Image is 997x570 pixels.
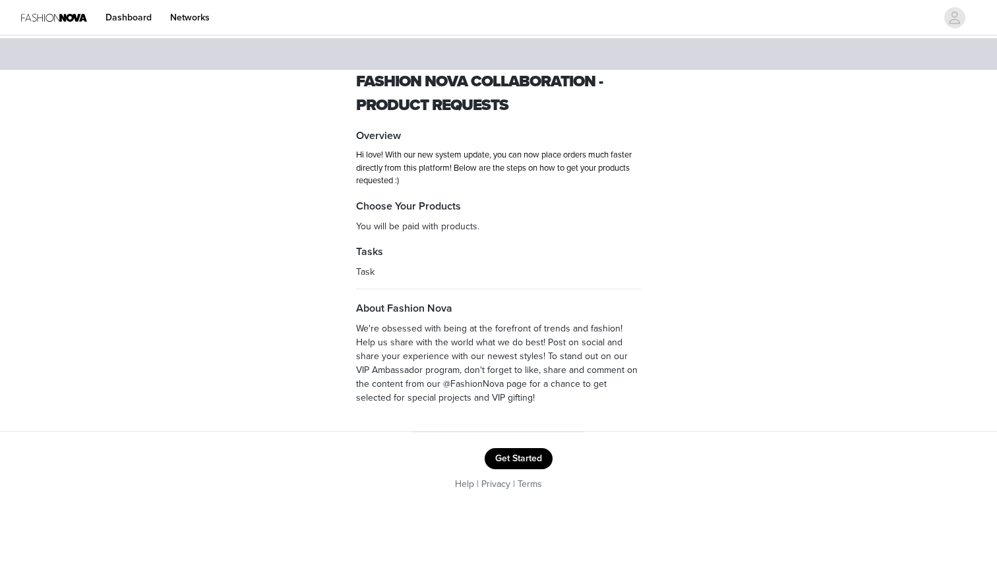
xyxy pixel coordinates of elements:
[485,448,553,469] button: Get Started
[356,219,641,233] p: You will be paid with products.
[356,198,641,214] h4: Choose Your Products
[98,3,160,32] a: Dashboard
[356,244,641,260] h4: Tasks
[356,266,375,277] span: Task
[356,149,641,188] p: Hi love! With our new system update, you can now place orders much faster directly from this plat...
[356,322,641,405] p: We're obsessed with being at the forefront of trends and fashion! Help us share with the world wh...
[356,128,641,144] h4: Overview
[477,478,479,490] span: |
[162,3,218,32] a: Networks
[356,70,641,117] h1: Fashion Nova collaboration - Product requests
[21,3,87,32] img: Fashion Nova Logo
[948,7,961,28] div: avatar
[518,478,542,490] a: Terms
[481,478,510,490] a: Privacy
[455,478,474,490] a: Help
[513,478,515,490] span: |
[356,300,641,316] h4: About Fashion Nova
